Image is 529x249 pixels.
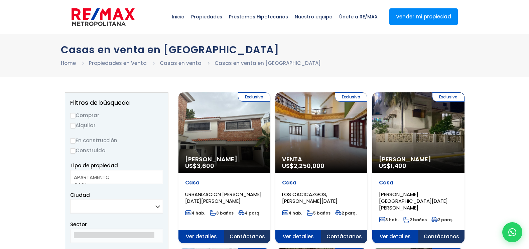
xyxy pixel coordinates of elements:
input: Alquilar [70,123,76,129]
span: 1,400 [391,162,406,170]
h2: Filtros de búsqueda [70,99,163,106]
h1: Casas en venta en [GEOGRAPHIC_DATA] [61,44,469,56]
label: En construcción [70,136,163,145]
span: Únete a RE/MAX [336,7,381,27]
a: Propiedades en Venta [89,60,147,67]
span: 2,250,000 [294,162,324,170]
span: Ver detalles [372,230,418,243]
span: Exclusiva [335,92,367,102]
span: US$ [185,162,214,170]
option: CASA [74,181,154,189]
span: Sector [70,221,87,228]
span: Contáctanos [321,230,367,243]
span: US$ [379,162,406,170]
input: Construida [70,148,76,154]
span: Préstamos Hipotecarios [226,7,291,27]
option: APARTAMENTO [74,173,154,181]
label: Construida [70,146,163,155]
span: [PERSON_NAME] [379,156,457,163]
span: US$ [282,162,324,170]
span: Inicio [168,7,188,27]
a: Exclusiva Venta US$2,250,000 Casa LOS CACICAZGOS, [PERSON_NAME][DATE] 4 hab. 5 baños 2 parq. Ver ... [275,92,367,243]
a: Home [61,60,76,67]
span: URBANIZACION [PERSON_NAME] [DATE][PERSON_NAME] [185,191,262,204]
span: LOS CACICAZGOS, [PERSON_NAME][DATE] [282,191,338,204]
span: Ver detalles [275,230,321,243]
span: 3,600 [197,162,214,170]
span: 2 baños [403,217,427,223]
span: Exclusiva [432,92,465,102]
span: Nuestro equipo [291,7,336,27]
span: Ver detalles [178,230,225,243]
span: 4 hab. [185,210,205,216]
span: 2 parq. [335,210,357,216]
span: 3 hab. [379,217,399,223]
a: Exclusiva [PERSON_NAME] US$3,600 Casa URBANIZACION [PERSON_NAME] [DATE][PERSON_NAME] 4 hab. 3 bañ... [178,92,270,243]
span: 4 parq. [238,210,260,216]
input: En construcción [70,138,76,144]
label: Alquilar [70,121,163,130]
span: 5 baños [307,210,330,216]
a: Exclusiva [PERSON_NAME] US$1,400 Casa [PERSON_NAME][GEOGRAPHIC_DATA][DATE][PERSON_NAME] 3 hab. 2 ... [372,92,464,243]
span: Venta [282,156,361,163]
img: remax-metropolitana-logo [72,7,135,27]
a: Casas en venta en [GEOGRAPHIC_DATA] [215,60,321,67]
span: [PERSON_NAME][GEOGRAPHIC_DATA][DATE][PERSON_NAME] [379,191,448,211]
a: Vender mi propiedad [389,8,458,25]
span: 3 baños [210,210,234,216]
p: Casa [379,179,457,186]
p: Casa [185,179,264,186]
span: Exclusiva [238,92,270,102]
span: 4 hab. [282,210,302,216]
input: Comprar [70,113,76,118]
span: Contáctanos [418,230,465,243]
span: Propiedades [188,7,226,27]
a: Casas en venta [160,60,202,67]
p: Casa [282,179,361,186]
label: Comprar [70,111,163,119]
span: [PERSON_NAME] [185,156,264,163]
span: Ciudad [70,191,90,198]
span: Contáctanos [224,230,270,243]
span: 2 parq. [431,217,453,223]
span: Tipo de propiedad [70,162,118,169]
